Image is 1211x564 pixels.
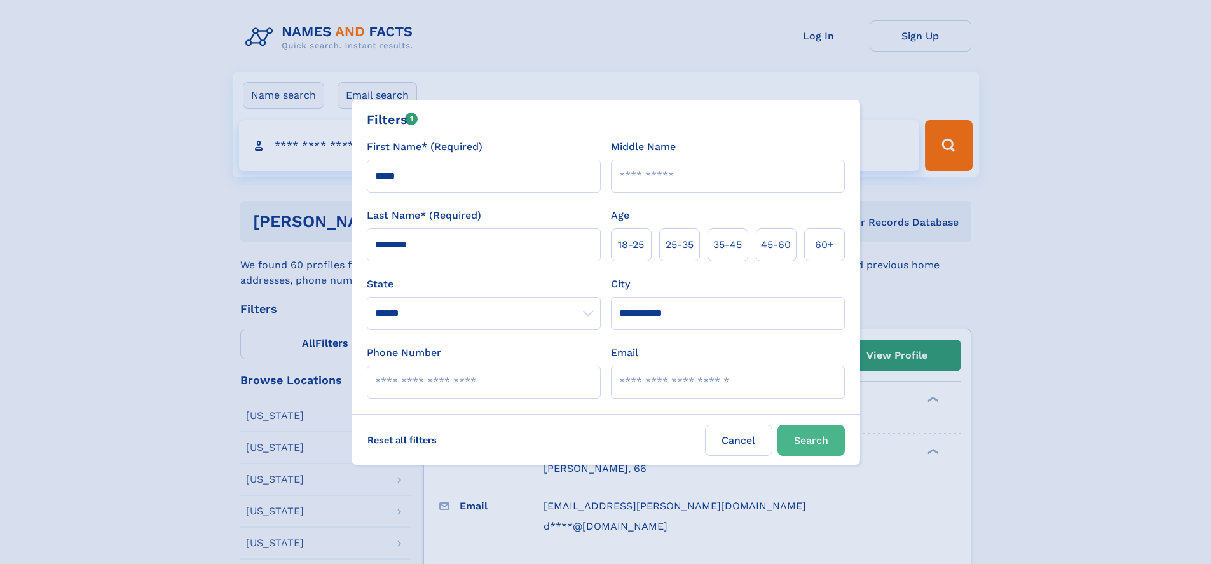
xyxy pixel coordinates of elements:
[618,237,644,252] span: 18‑25
[611,139,676,155] label: Middle Name
[367,208,481,223] label: Last Name* (Required)
[777,425,845,456] button: Search
[761,237,791,252] span: 45‑60
[611,208,629,223] label: Age
[713,237,742,252] span: 35‑45
[666,237,694,252] span: 25‑35
[611,277,630,292] label: City
[815,237,834,252] span: 60+
[705,425,772,456] label: Cancel
[367,139,482,155] label: First Name* (Required)
[367,110,418,129] div: Filters
[359,425,445,455] label: Reset all filters
[367,277,601,292] label: State
[611,345,638,361] label: Email
[367,345,441,361] label: Phone Number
